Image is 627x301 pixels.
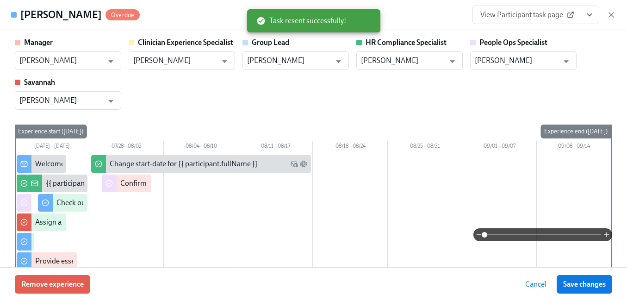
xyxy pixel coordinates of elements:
div: 08/04 – 08/10 [164,141,238,153]
span: Remove experience [21,280,84,289]
span: Overdue [106,12,140,19]
div: Experience start ([DATE]) [14,125,87,138]
span: Save changes [563,280,606,289]
div: Welcome from the Charlie Health Compliance Team 👋 [35,159,209,169]
button: Save changes [557,275,612,294]
button: Open [559,54,573,69]
button: Open [331,54,346,69]
div: Confirm cleared by People Ops [120,178,218,188]
h4: [PERSON_NAME] [20,8,102,22]
div: 08/11 – 08/17 [238,141,313,153]
div: {{ participant.fullName }} has filled out the onboarding form [46,178,235,188]
button: Open [217,54,232,69]
span: Task resent successfully! [256,16,346,26]
button: Open [445,54,459,69]
a: View Participant task page [472,6,580,24]
div: 09/08 – 09/14 [537,141,611,153]
button: View task page [580,6,599,24]
button: Open [104,54,118,69]
div: Experience end ([DATE]) [540,125,611,138]
div: Assign a Clinician Experience Specialist for {{ participant.fullName }} (start-date {{ participan... [35,217,402,227]
strong: Manager [24,38,53,47]
div: Change start-date for {{ participant.fullName }} [110,159,258,169]
strong: HR Compliance Specialist [366,38,447,47]
strong: Clinician Experience Specialist [138,38,233,47]
button: Open [104,94,118,108]
div: [DATE] – [DATE] [15,141,89,153]
div: Provide essential professional documentation [35,256,180,266]
strong: Group Lead [252,38,289,47]
button: Remove experience [15,275,90,294]
strong: Savannah [24,78,55,87]
strong: People Ops Specialist [479,38,547,47]
div: 07/28 – 08/03 [89,141,164,153]
div: 08/25 – 08/31 [388,141,462,153]
div: 08/18 – 08/24 [313,141,387,153]
button: Cancel [519,275,553,294]
div: 09/01 – 09/07 [462,141,537,153]
div: Check out our recommended laptop specs [56,198,189,208]
span: Cancel [525,280,546,289]
span: View Participant task page [480,10,572,19]
svg: Slack [300,160,307,168]
svg: Work Email [291,160,298,168]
